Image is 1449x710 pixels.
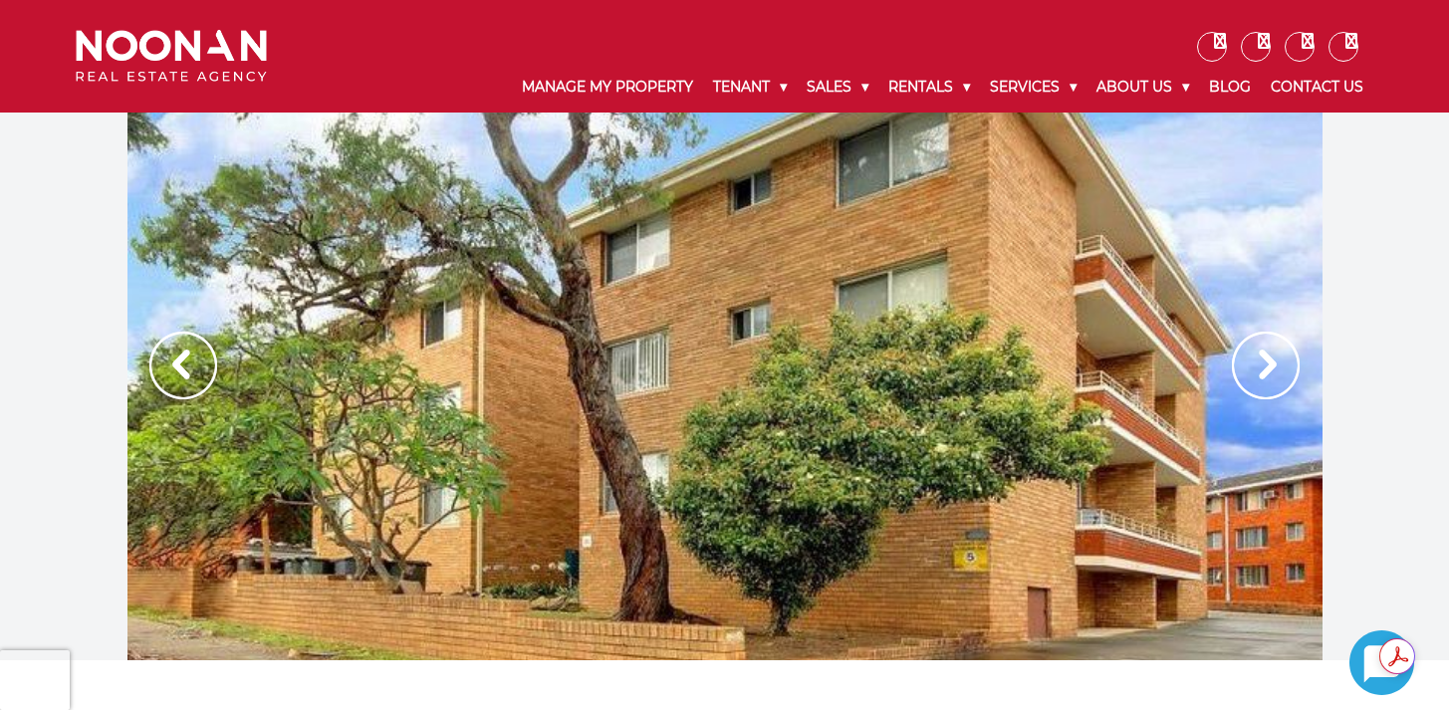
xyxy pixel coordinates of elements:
a: Tenant [703,62,797,113]
a: About Us [1087,62,1199,113]
img: Arrow slider [149,332,217,399]
a: Rentals [878,62,980,113]
a: Blog [1199,62,1261,113]
img: Noonan Real Estate Agency [76,30,267,83]
a: Services [980,62,1087,113]
a: Manage My Property [512,62,703,113]
a: Sales [797,62,878,113]
a: Contact Us [1261,62,1373,113]
img: Arrow slider [1232,332,1300,399]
